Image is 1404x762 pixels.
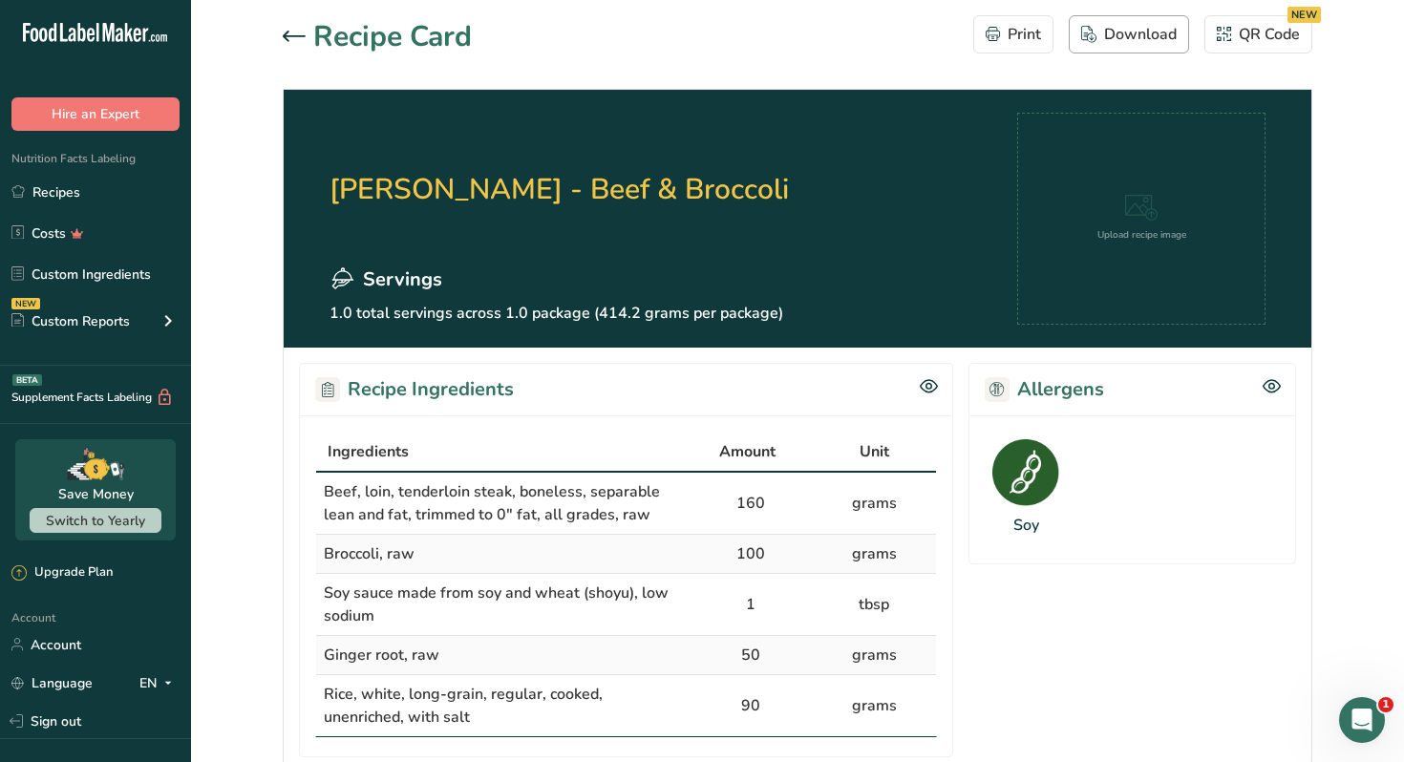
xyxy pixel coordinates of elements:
span: 1 [1378,697,1393,712]
div: Download [1081,23,1177,46]
div: BETA [12,374,42,386]
iframe: Intercom live chat [1339,697,1385,743]
span: Ginger root, raw [324,645,439,666]
div: QR Code [1217,23,1300,46]
div: Upload recipe image [1097,228,1186,243]
span: Servings [363,265,442,294]
span: Unit [860,440,889,463]
p: 1.0 total servings across 1.0 package (414.2 grams per package) [330,302,789,325]
td: grams [812,675,936,736]
span: Broccoli, raw [324,543,415,564]
td: grams [812,636,936,675]
span: Beef, loin, tenderloin steak, boneless, separable lean and fat, trimmed to 0" fat, all grades, raw [324,481,660,525]
div: NEW [11,298,40,309]
div: NEW [1287,7,1321,23]
button: Download [1069,15,1189,53]
span: Soy sauce made from soy and wheat (shoyu), low sodium [324,582,669,626]
td: 1 [689,574,813,636]
td: 100 [689,535,813,574]
button: Switch to Yearly [30,508,161,533]
div: Custom Reports [11,311,130,331]
button: QR Code NEW [1204,15,1312,53]
h2: [PERSON_NAME] - Beef & Broccoli [330,113,789,265]
a: Language [11,667,93,700]
td: 90 [689,675,813,736]
td: 50 [689,636,813,675]
td: grams [812,473,936,535]
div: Print [986,23,1041,46]
div: EN [139,671,180,694]
h2: Recipe Ingredients [315,375,514,404]
span: Amount [719,440,776,463]
h1: Recipe Card [313,15,472,58]
button: Hire an Expert [11,97,180,131]
div: Save Money [58,484,134,504]
span: Ingredients [328,440,409,463]
td: grams [812,535,936,574]
div: Soy [1013,514,1039,537]
button: Print [973,15,1053,53]
span: Switch to Yearly [46,512,145,530]
div: Upgrade Plan [11,563,113,582]
h2: Allergens [985,375,1104,404]
img: Soy [992,439,1059,506]
span: Rice, white, long-grain, regular, cooked, unenriched, with salt [324,684,603,728]
td: 160 [689,473,813,535]
td: tbsp [812,574,936,636]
